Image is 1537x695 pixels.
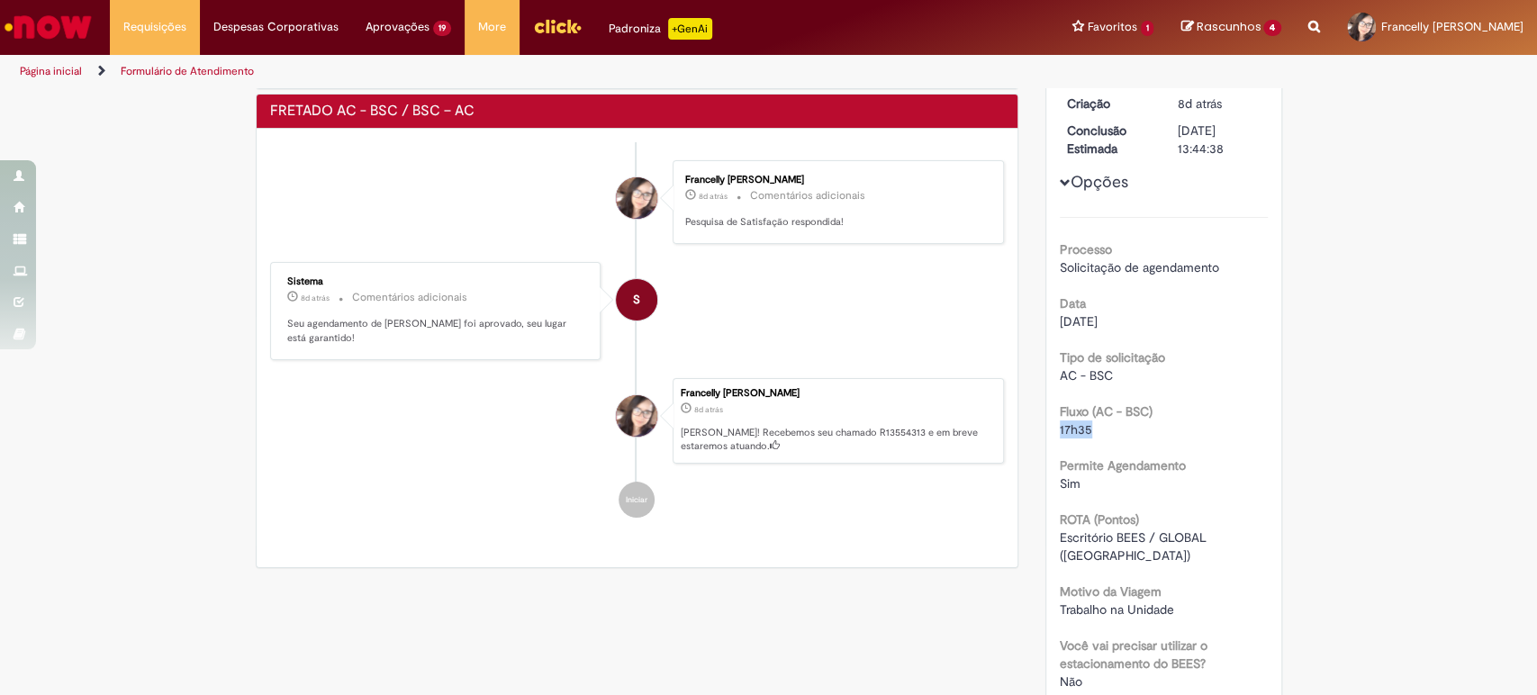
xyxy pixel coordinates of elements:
[1060,295,1086,311] b: Data
[1060,457,1186,474] b: Permite Agendamento
[699,191,728,202] time: 22/09/2025 10:44:46
[1178,95,1222,112] span: 8d atrás
[694,404,723,415] span: 8d atrás
[1060,421,1092,438] span: 17h35
[1060,403,1153,420] b: Fluxo (AC - BSC)
[1060,349,1165,366] b: Tipo de solicitação
[1178,95,1261,113] div: 22/09/2025 10:44:34
[685,175,985,185] div: Francelly [PERSON_NAME]
[478,18,506,36] span: More
[433,21,451,36] span: 19
[1381,19,1523,34] span: Francelly [PERSON_NAME]
[14,55,1011,88] ul: Trilhas de página
[1053,122,1164,158] dt: Conclusão Estimada
[681,426,994,454] p: [PERSON_NAME]! Recebemos seu chamado R13554313 e em breve estaremos atuando.
[123,18,186,36] span: Requisições
[1060,601,1174,618] span: Trabalho na Unidade
[1060,475,1080,492] span: Sim
[699,191,728,202] span: 8d atrás
[1053,95,1164,113] dt: Criação
[750,188,865,203] small: Comentários adicionais
[287,317,587,345] p: Seu agendamento de [PERSON_NAME] foi aprovado, seu lugar está garantido!
[270,142,1005,536] ul: Histórico de tíquete
[301,293,330,303] time: 22/09/2025 10:44:39
[1060,367,1113,384] span: AC - BSC
[1060,529,1210,564] span: Escritório BEES / GLOBAL ([GEOGRAPHIC_DATA])
[1060,241,1112,257] b: Processo
[1060,259,1219,275] span: Solicitação de agendamento
[633,278,640,321] span: S
[1060,637,1207,672] b: Você vai precisar utilizar o estacionamento do BEES?
[287,276,587,287] div: Sistema
[270,104,475,120] h2: FRETADO AC - BSC / BSC – AC Histórico de tíquete
[616,279,657,320] div: System
[609,18,712,40] div: Padroniza
[121,64,254,78] a: Formulário de Atendimento
[681,388,994,399] div: Francelly [PERSON_NAME]
[2,9,95,45] img: ServiceNow
[1060,673,1082,690] span: Não
[1196,18,1261,35] span: Rascunhos
[1263,20,1281,36] span: 4
[533,13,582,40] img: click_logo_yellow_360x200.png
[685,215,985,230] p: Pesquisa de Satisfação respondida!
[270,378,1005,465] li: Francelly Emilly Lucas
[1060,583,1162,600] b: Motivo da Viagem
[694,404,723,415] time: 22/09/2025 10:44:34
[301,293,330,303] span: 8d atrás
[366,18,429,36] span: Aprovações
[668,18,712,40] p: +GenAi
[1060,313,1098,329] span: [DATE]
[1180,19,1281,36] a: Rascunhos
[20,64,82,78] a: Página inicial
[352,290,467,305] small: Comentários adicionais
[1088,18,1137,36] span: Favoritos
[616,395,657,437] div: Francelly Emilly Lucas
[616,177,657,219] div: Francelly Emilly Lucas
[1178,122,1261,158] div: [DATE] 13:44:38
[213,18,339,36] span: Despesas Corporativas
[1141,21,1154,36] span: 1
[1060,511,1139,528] b: ROTA (Pontos)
